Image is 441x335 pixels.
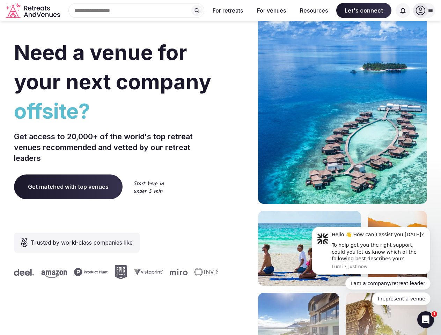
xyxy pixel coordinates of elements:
iframe: Intercom notifications message [301,221,441,309]
p: Get access to 20,000+ of the world's top retreat venues recommended and vetted by our retreat lea... [14,131,218,163]
svg: Retreats and Venues company logo [6,3,61,18]
svg: Deel company logo [13,269,33,276]
span: offsite? [14,96,218,126]
img: yoga on tropical beach [258,211,361,286]
span: Let's connect [336,3,391,18]
span: 1 [432,311,437,317]
svg: Vistaprint company logo [133,269,161,275]
a: Visit the homepage [6,3,61,18]
img: Start here in under 5 min [134,181,164,193]
iframe: Intercom live chat [417,311,434,328]
span: Need a venue for your next company [14,40,211,94]
svg: Epic Games company logo [113,265,126,279]
svg: Invisible company logo [193,268,231,276]
a: Get matched with top venues [14,174,123,199]
img: woman sitting in back of truck with camels [368,211,427,286]
button: For venues [251,3,292,18]
span: Trusted by world-class companies like [31,238,133,247]
button: For retreats [207,3,249,18]
svg: Miro company logo [168,269,186,275]
button: Resources [294,3,333,18]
